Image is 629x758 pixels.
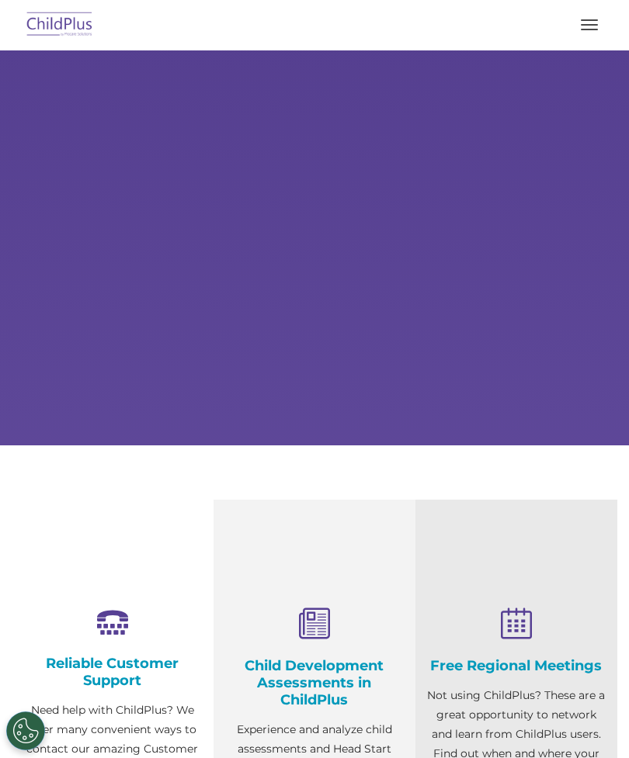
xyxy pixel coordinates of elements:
[427,657,606,674] h4: Free Regional Meetings
[225,657,404,708] h4: Child Development Assessments in ChildPlus
[23,655,202,689] h4: Reliable Customer Support
[6,711,45,750] button: Cookies Settings
[23,7,96,43] img: ChildPlus by Procare Solutions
